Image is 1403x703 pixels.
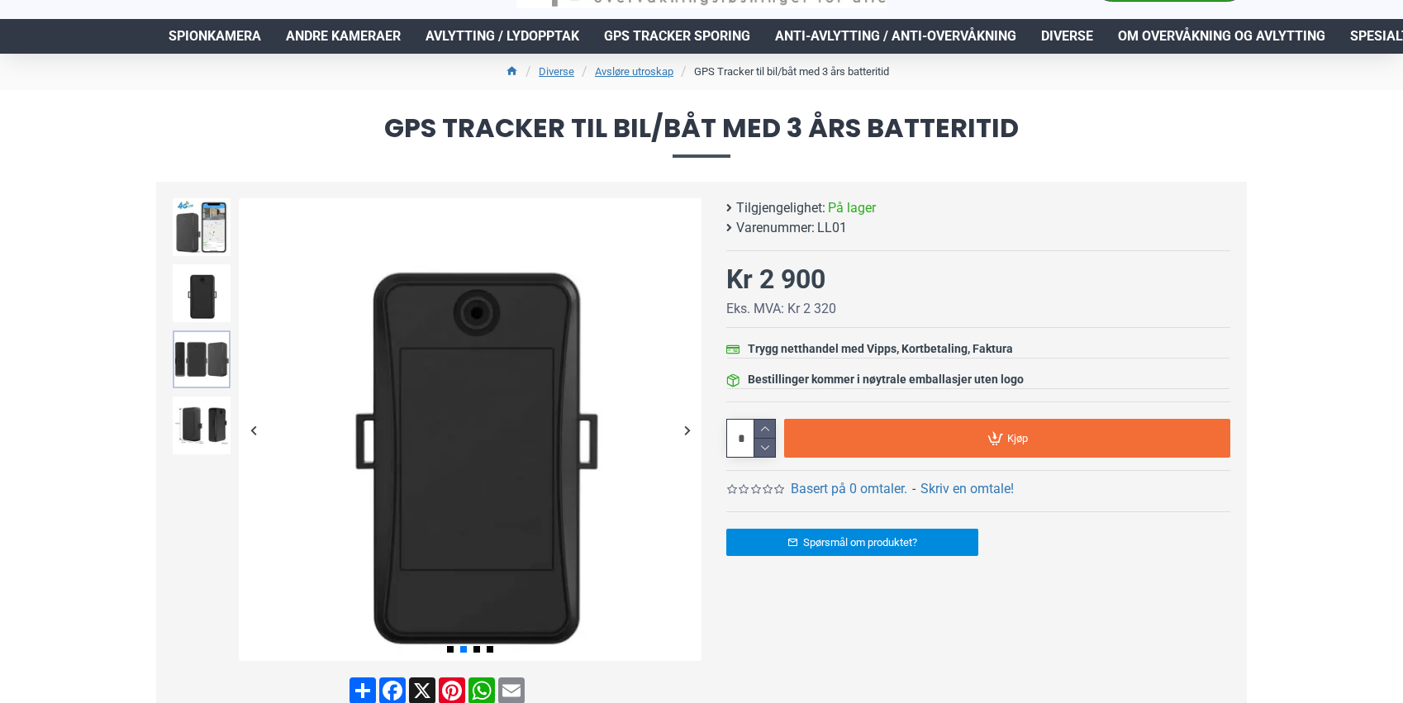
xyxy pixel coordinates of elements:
[273,19,413,54] a: Andre kameraer
[920,479,1014,499] a: Skriv en omtale!
[156,19,273,54] a: Spionkamera
[286,26,401,46] span: Andre kameraer
[736,198,825,218] b: Tilgjengelighet:
[473,646,480,653] span: Go to slide 3
[539,64,574,80] a: Diverse
[1106,19,1338,54] a: Om overvåkning og avlytting
[173,330,231,388] img: GPS Tracker til bil/båt med 3 års batteritid - SpyGadgets.no
[1118,26,1325,46] span: Om overvåkning og avlytting
[673,416,701,444] div: Next slide
[460,646,467,653] span: Go to slide 2
[817,218,847,238] span: LL01
[791,479,907,499] a: Basert på 0 omtaler.
[156,115,1247,157] span: GPS Tracker til bil/båt med 3 års batteritid
[595,64,673,80] a: Avsløre utroskap
[726,529,978,556] a: Spørsmål om produktet?
[173,264,231,322] img: GPS Tracker til bil/båt med 3 års batteritid - SpyGadgets.no
[748,340,1013,358] div: Trygg netthandel med Vipps, Kortbetaling, Faktura
[426,26,579,46] span: Avlytting / Lydopptak
[763,19,1029,54] a: Anti-avlytting / Anti-overvåkning
[748,371,1024,388] div: Bestillinger kommer i nøytrale emballasjer uten logo
[173,198,231,256] img: GPS Tracker til bil/båt med 3 års batteritid - SpyGadgets.no
[447,646,454,653] span: Go to slide 1
[487,646,493,653] span: Go to slide 4
[592,19,763,54] a: GPS Tracker Sporing
[239,416,268,444] div: Previous slide
[1029,19,1106,54] a: Diverse
[604,26,750,46] span: GPS Tracker Sporing
[828,198,876,218] span: På lager
[775,26,1016,46] span: Anti-avlytting / Anti-overvåkning
[726,259,825,299] div: Kr 2 900
[1007,433,1028,444] span: Kjøp
[736,218,815,238] b: Varenummer:
[239,198,701,661] img: GPS Tracker til bil/båt med 3 års batteritid - SpyGadgets.no
[1041,26,1093,46] span: Diverse
[169,26,261,46] span: Spionkamera
[413,19,592,54] a: Avlytting / Lydopptak
[173,397,231,454] img: GPS Tracker til bil/båt med 3 års batteritid - SpyGadgets.no
[912,481,916,496] b: -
